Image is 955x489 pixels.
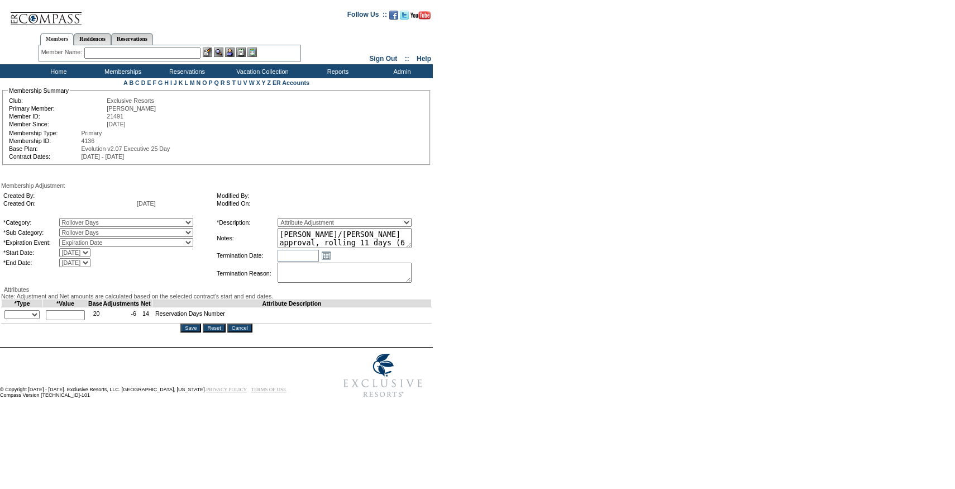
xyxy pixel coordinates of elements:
[410,11,431,20] img: Subscribe to our YouTube Channel
[107,121,126,127] span: [DATE]
[152,307,431,324] td: Reservation Days Number
[206,387,247,392] a: PRIVACY POLICY
[89,64,154,78] td: Memberships
[1,293,432,300] div: Note: Adjustment and Net amounts are calculated based on the selected contract's start and end da...
[9,121,106,127] td: Member Since:
[203,48,212,57] img: b_edit.gif
[3,258,58,267] td: *End Date:
[74,33,111,45] a: Residences
[82,145,170,152] span: Evolution v2.07 Executive 25 Day
[9,105,106,112] td: Primary Member:
[197,79,201,86] a: N
[217,192,426,199] td: Modified By:
[164,79,169,86] a: H
[111,33,153,45] a: Reservations
[152,79,156,86] a: F
[180,324,201,333] input: Save
[203,324,225,333] input: Reset
[320,249,332,262] a: Open the calendar popup.
[251,387,286,392] a: TERMS OF USE
[9,113,106,120] td: Member ID:
[217,200,426,207] td: Modified On:
[9,137,80,144] td: Membership ID:
[217,249,276,262] td: Termination Date:
[154,64,218,78] td: Reservations
[9,97,106,104] td: Club:
[249,79,255,86] a: W
[170,79,172,86] a: I
[221,79,225,86] a: R
[141,79,146,86] a: D
[140,300,152,307] td: Net
[236,48,246,57] img: Reservations
[232,79,236,86] a: T
[2,300,43,307] td: *Type
[225,48,235,57] img: Impersonate
[25,64,89,78] td: Home
[107,97,154,104] span: Exclusive Resorts
[3,192,136,199] td: Created By:
[333,348,433,403] img: Exclusive Resorts
[82,153,125,160] span: [DATE] - [DATE]
[369,55,397,63] a: Sign Out
[152,300,431,307] td: Attribute Description
[369,64,433,78] td: Admin
[82,130,102,136] span: Primary
[218,64,304,78] td: Vacation Collection
[3,248,58,257] td: *Start Date:
[417,55,431,63] a: Help
[107,113,123,120] span: 21491
[103,300,140,307] td: Adjustments
[3,218,58,227] td: *Category:
[190,79,195,86] a: M
[40,33,74,45] a: Members
[217,228,276,248] td: Notes:
[304,64,369,78] td: Reports
[184,79,188,86] a: L
[1,286,432,293] div: Attributes
[158,79,163,86] a: G
[9,145,80,152] td: Base Plan:
[217,218,276,227] td: *Description:
[389,14,398,21] a: Become our fan on Facebook
[123,79,127,86] a: A
[9,130,80,136] td: Membership Type:
[202,79,207,86] a: O
[129,79,133,86] a: B
[103,307,140,324] td: -6
[389,11,398,20] img: Become our fan on Facebook
[88,307,103,324] td: 20
[107,105,156,112] span: [PERSON_NAME]
[243,79,247,86] a: V
[273,79,309,86] a: ER Accounts
[137,200,156,207] span: [DATE]
[262,79,266,86] a: Y
[135,79,140,86] a: C
[1,182,432,189] div: Membership Adjustment
[9,153,80,160] td: Contract Dates:
[226,79,230,86] a: S
[174,79,177,86] a: J
[400,14,409,21] a: Follow us on Twitter
[214,79,218,86] a: Q
[9,3,82,26] img: Compass Home
[140,307,152,324] td: 14
[410,14,431,21] a: Subscribe to our YouTube Channel
[347,10,387,23] td: Follow Us ::
[214,48,223,57] img: View
[43,300,88,307] td: *Value
[147,79,151,86] a: E
[247,48,257,57] img: b_calculator.gif
[405,55,409,63] span: ::
[267,79,271,86] a: Z
[82,137,95,144] span: 4136
[237,79,242,86] a: U
[256,79,260,86] a: X
[209,79,213,86] a: P
[227,324,252,333] input: Cancel
[3,228,58,237] td: *Sub Category:
[88,300,103,307] td: Base
[217,263,276,284] td: Termination Reason:
[3,200,136,207] td: Created On:
[3,238,58,247] td: *Expiration Event:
